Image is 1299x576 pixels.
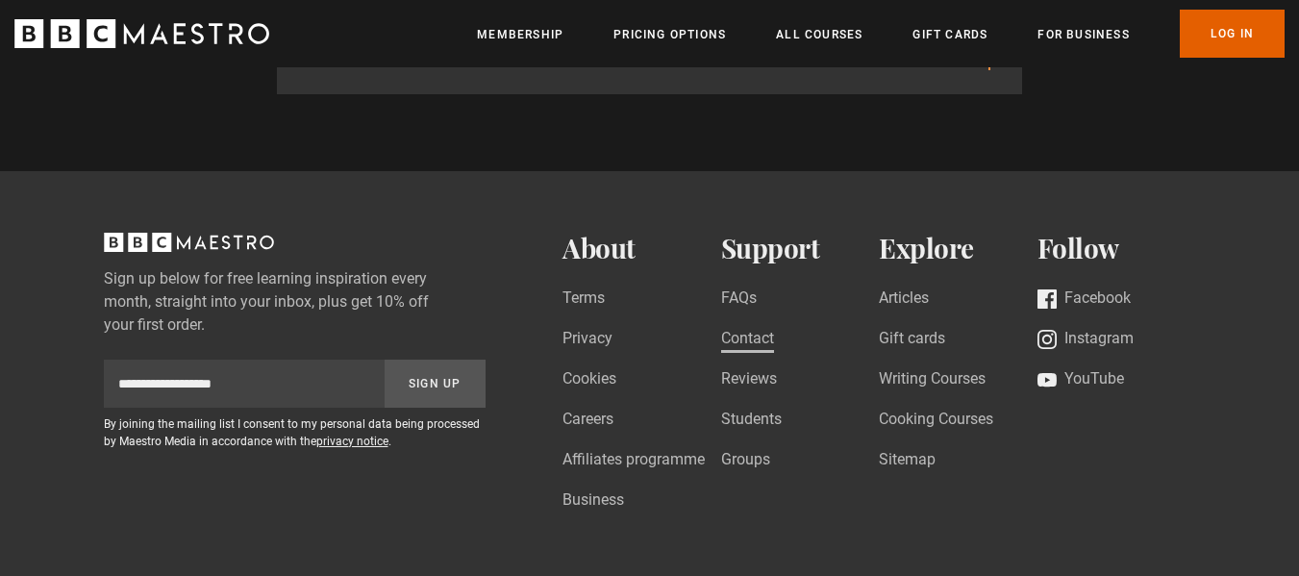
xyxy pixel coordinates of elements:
a: Pricing Options [613,25,726,44]
h2: About [562,233,721,264]
a: Instagram [1037,327,1134,353]
h2: Explore [879,233,1037,264]
a: Business [562,488,624,514]
label: Sign up below for free learning inspiration every month, straight into your inbox, plus get 10% o... [104,267,487,337]
nav: Primary [477,10,1285,58]
a: Cookies [562,367,616,393]
a: Log In [1180,10,1285,58]
svg: BBC Maestro, back to top [104,233,274,252]
a: For business [1037,25,1129,44]
a: FAQs [721,287,757,313]
a: Students [721,408,782,434]
a: Careers [562,408,613,434]
a: Writing Courses [879,367,986,393]
h2: Follow [1037,233,1196,264]
a: Gift cards [879,327,945,353]
div: Sign up to newsletter [104,360,487,408]
a: Privacy [562,327,612,353]
a: Reviews [721,367,777,393]
a: Membership [477,25,563,44]
a: Gift Cards [912,25,987,44]
svg: BBC Maestro [14,19,269,48]
a: Sitemap [879,448,936,474]
nav: Footer [562,233,1195,561]
a: YouTube [1037,367,1124,393]
a: Facebook [1037,287,1131,313]
a: BBC Maestro, back to top [104,239,274,258]
p: By joining the mailing list I consent to my personal data being processed by Maestro Media in acc... [104,415,487,450]
a: Affiliates programme [562,448,705,474]
a: privacy notice [316,435,388,448]
a: Groups [721,448,770,474]
a: Terms [562,287,605,313]
a: Contact [721,327,774,353]
a: All Courses [776,25,862,44]
a: Cooking Courses [879,408,993,434]
a: Articles [879,287,929,313]
h2: Support [721,233,880,264]
button: Sign Up [385,360,487,408]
